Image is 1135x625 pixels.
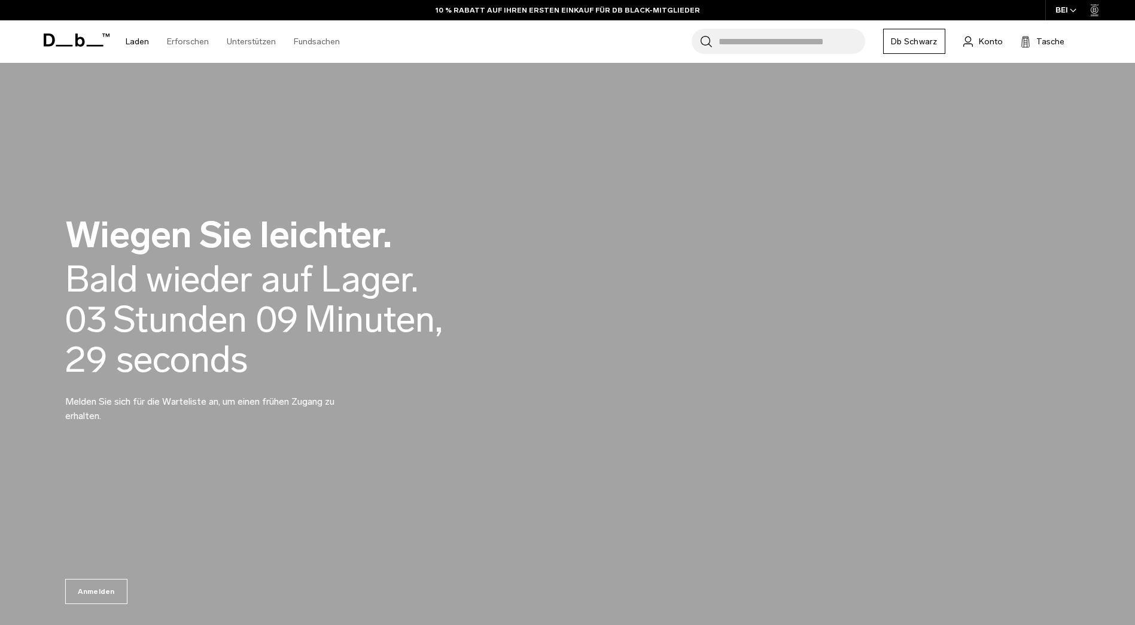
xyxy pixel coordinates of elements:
a: Konto [963,34,1003,48]
a: Db Schwarz [883,29,945,54]
a: Anmelden [65,579,127,604]
a: Erforschen [167,20,209,63]
span: Konto [979,35,1003,48]
a: Unterstützen [227,20,276,63]
font: Minuten [305,298,443,341]
a: Fundsachen [294,20,340,63]
a: 10 % RABATT AUF IHREN ERSTEN EINKAUF FÜR DB BLACK-MITGLIEDER [436,5,700,16]
span: Stunden [113,299,247,339]
nav: Hauptnavigation [117,20,349,63]
h2: Wiegen Sie leichter. [65,217,604,253]
span: , [435,298,443,341]
span: 29 [65,338,108,381]
span: Tasche [1036,35,1064,48]
font: BEI [1055,6,1068,15]
a: Laden [126,20,149,63]
span: 03 [65,299,107,339]
span: 09 [256,299,299,339]
button: Tasche [1021,34,1064,48]
span: seconds [116,338,248,381]
p: Melden Sie sich für die Warteliste an, um einen frühen Zugang zu erhalten. [65,380,352,423]
div: Bald wieder auf Lager. [65,259,418,299]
